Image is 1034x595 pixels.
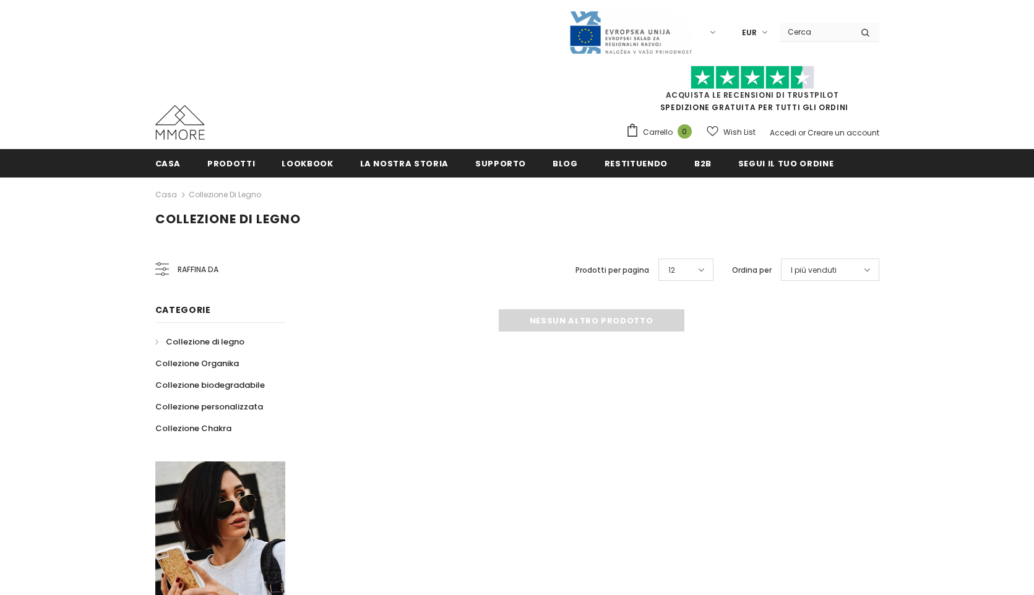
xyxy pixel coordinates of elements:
[742,27,757,39] span: EUR
[475,158,526,169] span: supporto
[707,121,756,143] a: Wish List
[780,23,851,41] input: Search Site
[207,158,255,169] span: Prodotti
[553,158,578,169] span: Blog
[155,422,231,434] span: Collezione Chakra
[626,123,698,142] a: Carrello 0
[605,149,668,177] a: Restituendo
[155,353,239,374] a: Collezione Organika
[166,336,244,348] span: Collezione di legno
[666,90,839,100] a: Acquista le recensioni di TrustPilot
[155,331,244,353] a: Collezione di legno
[668,264,675,276] span: 12
[155,158,181,169] span: Casa
[475,149,526,177] a: supporto
[694,149,712,177] a: B2B
[678,124,692,139] span: 0
[155,396,263,417] a: Collezione personalizzata
[155,379,265,391] span: Collezione biodegradabile
[189,189,261,200] a: Collezione di legno
[155,357,239,369] span: Collezione Organika
[155,374,265,396] a: Collezione biodegradabile
[360,158,449,169] span: La nostra storia
[569,10,692,55] img: Javni Razpis
[732,264,772,276] label: Ordina per
[738,158,834,169] span: Segui il tuo ordine
[155,401,263,413] span: Collezione personalizzata
[770,127,796,138] a: Accedi
[155,417,231,439] a: Collezione Chakra
[155,187,177,202] a: Casa
[155,149,181,177] a: Casa
[178,263,218,276] span: Raffina da
[360,149,449,177] a: La nostra storia
[626,71,879,113] span: SPEDIZIONE GRATUITA PER TUTTI GLI ORDINI
[155,105,205,140] img: Casi MMORE
[691,66,814,90] img: Fidati di Pilot Stars
[791,264,837,276] span: I più venduti
[155,304,211,316] span: Categorie
[155,210,301,228] span: Collezione di legno
[282,158,333,169] span: Lookbook
[575,264,649,276] label: Prodotti per pagina
[808,127,879,138] a: Creare un account
[569,27,692,37] a: Javni Razpis
[553,149,578,177] a: Blog
[723,126,756,139] span: Wish List
[798,127,806,138] span: or
[605,158,668,169] span: Restituendo
[643,126,673,139] span: Carrello
[282,149,333,177] a: Lookbook
[207,149,255,177] a: Prodotti
[694,158,712,169] span: B2B
[738,149,834,177] a: Segui il tuo ordine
